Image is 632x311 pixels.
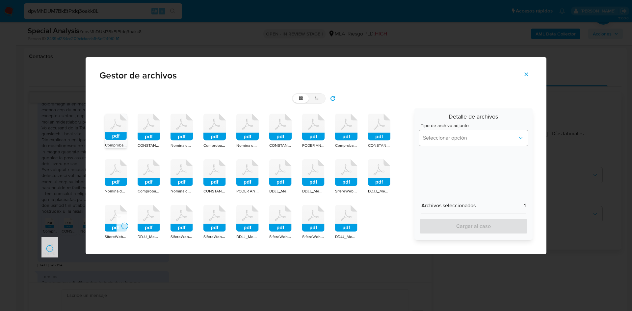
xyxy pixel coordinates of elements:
div: pdfComprobanteConsultaCBU (1).pdf [138,159,160,194]
span: DDJJ_Mensual_11739335.pdf [269,188,321,194]
div: pdfDDJJ_Mensual_11116848.pdf [138,205,160,240]
span: SifereWeb Locales.pdf [335,188,375,194]
div: pdfDDJJ_Mensual_11739335.pdf [269,159,292,194]
div: pdfDDJJ_Mensual_11491553 (1).pdf [236,205,259,240]
div: pdfDDJJ_Mensual_11616220.pdf [302,159,325,194]
span: SifereWeb Locales5.pdf [171,233,212,240]
div: pdfNomina de Personal Anchorena.pdf [105,159,127,194]
div: pdfNomina de Personal Anchorena.pdf [171,114,193,149]
div: pdfSifereWeb Locales.pdf [335,159,357,194]
span: SifereWeb Locales4.pdf [302,233,344,240]
span: CONSTANCIA DE INSCRIPCION [PERSON_NAME].pdf [138,142,231,148]
div: pdfCONSTANCIA DE INSCRIPCION [PERSON_NAME].pdf [368,114,390,149]
div: pdfCONSTANCIA DE INSCRIPCION [PERSON_NAME].pdf [269,114,292,149]
span: CONSTANCIA DE INSCRIPCION [PERSON_NAME].pdf [269,142,363,148]
span: DDJJ_Mensual_11616220.pdf [302,188,353,194]
span: PODER ANCHORENA.pdf [302,142,347,148]
span: ComprobanteConsultaCBU (1).pdf [335,142,394,148]
span: CONSTANCIA DE INSCRIPCION [PERSON_NAME].pdf [368,142,462,148]
span: Archivos seleccionados [421,202,476,209]
div: pdfPODER ANCHORENA.pdf [302,114,325,149]
span: DDJJ_Mensual_11116848.pdf [138,233,188,240]
span: Seleccionar opción [423,135,517,141]
span: Nomina de Personal Anchorena.pdf [105,188,168,194]
span: DDJJ_Mensual_11491553 (1).pdf [236,233,292,240]
span: 1 [524,202,526,209]
div: pdfCONSTANCIA DE INSCRIPCION [PERSON_NAME].pdf [203,159,226,194]
span: SifereWeb Locales6.pdf [105,233,146,240]
span: Detalle de archivos [419,113,528,123]
div: pdfSifereWeb Locales7.pdf [269,205,292,240]
div: pdfSifereWeb Locales8.pdf [203,205,226,240]
span: ComprobanteConsultaCBU (1).pdf [138,188,197,194]
div: pdfPODER ANCHORENA.pdf [236,159,259,194]
span: DDJJ_Mensual_11250840 (1).pdf [368,188,424,194]
div: pdfNomina de Personal Anchorena.pdf [171,159,193,194]
span: ComprobanteConsultaCBU (1).pdf [105,142,164,148]
div: pdfDDJJ_Mensual_11250840 (1).pdf [368,159,390,194]
span: Nomina de Personal Anchorena.pdf [171,142,233,148]
span: CONSTANCIA DE INSCRIPCION [PERSON_NAME].pdf [203,188,297,194]
div: pdfSifereWeb Locales4.pdf [302,205,325,240]
button: document types [419,130,528,146]
span: Nomina de Personal Anchorena.pdf [236,142,299,148]
span: ComprobanteConsultaCBU (1).pdf [203,142,262,148]
div: pdfComprobanteConsultaCBU (1).pdf [335,114,357,149]
button: Cerrar [515,66,538,82]
span: SifereWeb Locales7.pdf [269,233,310,240]
div: pdfNomina de Personal Anchorena.pdf [236,114,259,149]
div: pdfComprobanteConsultaCBU (1).pdf [203,114,226,149]
div: pdfSifereWeb Locales5.pdf [171,205,193,240]
div: pdfSifereWeb Locales6.pdf [105,205,127,240]
div: pdfComprobanteConsultaCBU (1).pdf [105,114,127,148]
span: PODER ANCHORENA.pdf [236,188,281,194]
button: refresh [326,93,340,104]
span: Nomina de Personal Anchorena.pdf [171,188,233,194]
span: SifereWeb Locales8.pdf [203,233,245,240]
div: pdfDDJJ_Mensual_11369286.pdf [335,205,357,240]
span: DDJJ_Mensual_11369286.pdf [335,233,387,240]
span: Tipo de archivo adjunto [421,123,530,128]
span: Gestor de archivos [99,71,533,80]
div: pdfCONSTANCIA DE INSCRIPCION [PERSON_NAME].pdf [138,114,160,149]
